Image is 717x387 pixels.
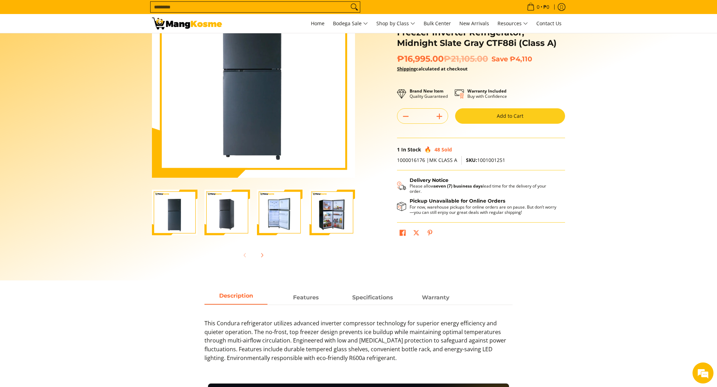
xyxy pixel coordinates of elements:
button: Add [431,111,448,122]
a: Description [204,291,267,305]
span: Shop by Class [376,19,415,28]
span: Save [492,55,508,63]
a: Share on Facebook [398,228,408,240]
a: Post on X [411,228,421,240]
span: Sold [441,146,452,153]
a: Home [307,14,328,33]
a: Description 2 [341,291,404,305]
button: Subtract [397,111,414,122]
img: Condura 8.2 Cu.Ft. No Frost, Top Freezer Inverter Refrigerator, Midnight Slate Gray CTF88i (Class... [309,190,355,235]
span: In Stock [401,146,421,153]
strong: Delivery Notice [410,177,448,183]
a: Contact Us [533,14,565,33]
a: Description 3 [404,291,467,305]
a: New Arrivals [456,14,493,33]
span: 0 [536,5,541,9]
img: Condura 8.2 Cu.Ft. No Frost, Top Freezer Inverter Refrigerator, Midnight Slate Gray CTF88i (Class... [257,190,302,235]
img: Condura 8.2 Cu.Ft. No Frost, Top Freezer Inverter Refrigerator, Midnight Slate Gray CTF88i (Class... [152,190,197,235]
strong: Specifications [352,294,393,301]
p: For now, warehouse pickups for online orders are on pause. But don’t worry—you can still enjoy ou... [410,204,558,215]
nav: Main Menu [229,14,565,33]
strong: calculated at checkout [397,66,468,72]
p: Buy with Confidence [467,88,507,99]
button: Shipping & Delivery [397,177,558,194]
button: Next [254,247,270,263]
strong: seven (7) business days [434,183,483,189]
span: Resources [497,19,528,28]
span: 1 [397,146,400,153]
span: ₱16,995.00 [397,54,488,64]
a: Shipping [397,66,416,72]
span: 48 [434,146,440,153]
span: We're online! [41,88,97,159]
strong: Brand New Item [410,88,444,94]
span: SKU: [466,157,477,163]
span: Contact Us [536,20,562,27]
a: Bulk Center [420,14,454,33]
span: Bodega Sale [333,19,368,28]
img: Condura 8.2 Cu.Ft. No Frost, Top Freezer Inverter Refrigerator, Midnig | Mang Kosme [152,18,222,29]
span: 1001001251 [466,157,505,163]
button: Search [349,2,360,12]
a: Resources [494,14,531,33]
span: ₱0 [542,5,550,9]
strong: Pickup Unavailable for Online Orders [410,198,505,204]
button: Add to Cart [455,108,565,124]
strong: Warranty [422,294,450,301]
span: ₱4,110 [510,55,532,63]
a: Shop by Class [373,14,419,33]
span: Bulk Center [424,20,451,27]
span: 1000016176 |MK CLASS A [397,157,457,163]
p: Please allow lead time for the delivery of your order. [410,183,558,194]
span: Home [311,20,325,27]
div: Description [204,305,513,369]
p: Quality Guaranteed [410,88,448,99]
textarea: Type your message and hit 'Enter' [4,191,133,216]
img: Condura 8.2 Cu.Ft. No Frost, Top Freezer Inverter Refrigerator, Midnight Slate Gray CTF88i (Class... [204,190,250,235]
p: This Condura refrigerator utilizes advanced inverter compressor technology for superior energy ef... [204,319,513,369]
a: Description 1 [274,291,337,305]
div: Chat with us now [36,39,118,48]
a: Pin on Pinterest [425,228,435,240]
span: New Arrivals [459,20,489,27]
strong: Warranty Included [467,88,507,94]
a: Bodega Sale [329,14,371,33]
span: • [525,3,551,11]
strong: Features [293,294,319,301]
del: ₱21,105.00 [444,54,488,64]
div: Minimize live chat window [115,4,132,20]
